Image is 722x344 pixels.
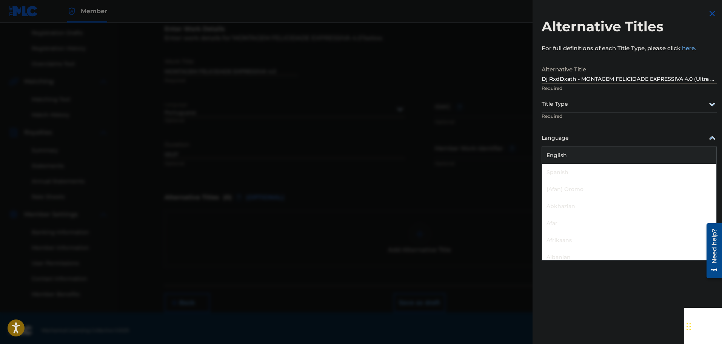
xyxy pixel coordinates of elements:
h2: Alternative Titles [542,18,717,35]
div: Abkhazian [542,198,716,215]
div: Albanian [542,249,716,266]
p: Required [542,85,717,92]
img: Top Rightsholder [67,7,76,16]
div: Afrikaans [542,232,716,249]
div: English [542,147,716,164]
div: Drag [687,315,691,338]
img: MLC Logo [9,6,38,17]
span: Member [81,7,107,15]
div: (Afan) Oromo [542,181,716,198]
p: Required [542,113,599,130]
iframe: Chat Widget [684,308,722,344]
iframe: Resource Center [701,210,722,291]
div: Afar [542,215,716,232]
div: Spanish [542,164,716,181]
p: For full definitions of each Title Type, please click [542,44,717,53]
a: here. [682,45,696,52]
